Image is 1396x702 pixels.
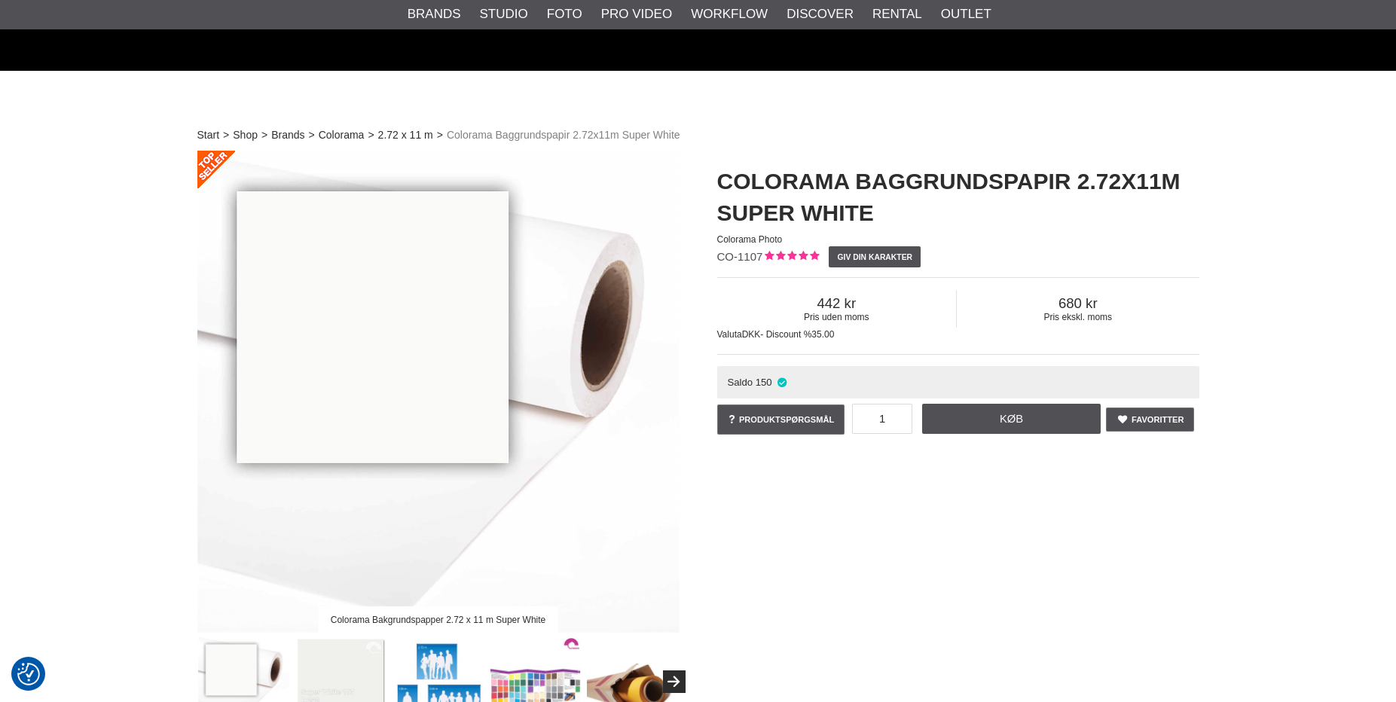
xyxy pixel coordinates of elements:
span: > [368,127,374,143]
a: Produktspørgsmål [717,404,845,435]
span: Colorama Photo [717,234,783,245]
a: Shop [233,127,258,143]
span: 35.00 [811,329,834,340]
div: Colorama Bakgrundspapper 2.72 x 11 m Super White [318,606,558,633]
span: CO-1107 [717,250,763,263]
a: Brands [271,127,304,143]
a: Favoritter [1106,407,1195,432]
span: Saldo [727,377,753,388]
a: Giv din karakter [829,246,921,267]
img: Revisit consent button [17,663,40,685]
img: Colorama Bakgrundspapper 2.72 x 11 m Super White [197,151,680,633]
a: Studio [480,5,528,24]
a: Rental [872,5,922,24]
a: Colorama [319,127,365,143]
span: 442 [717,295,957,312]
span: > [309,127,315,143]
span: Pris ekskl. moms [957,312,1199,322]
span: > [437,127,443,143]
span: DKK [742,329,761,340]
a: 2.72 x 11 m [378,127,433,143]
span: - Discount % [760,329,811,340]
div: Kundebed&#248;mmelse: 5.00 [762,249,819,265]
span: Pris uden moms [717,312,957,322]
a: Discover [787,5,854,24]
a: Outlet [941,5,991,24]
span: 680 [957,295,1199,312]
span: > [261,127,267,143]
span: > [223,127,229,143]
a: Start [197,127,220,143]
span: Valuta [717,329,742,340]
button: Samtykkepræferencer [17,661,40,688]
h1: Colorama Baggrundspapir 2.72x11m Super White [717,166,1199,229]
button: Next [663,670,686,693]
a: Brands [408,5,461,24]
span: 150 [756,377,772,388]
a: Køb [922,404,1101,434]
a: Pro Video [601,5,672,24]
i: På lager [776,377,789,388]
span: Colorama Baggrundspapir 2.72x11m Super White [447,127,680,143]
a: Foto [547,5,582,24]
a: Workflow [691,5,768,24]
